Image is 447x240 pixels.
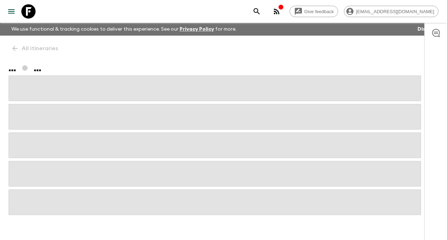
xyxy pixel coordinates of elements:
[300,9,338,14] span: Give feedback
[9,61,421,75] h1: ... ...
[9,23,239,36] p: We use functional & tracking cookies to deliver this experience. See our for more.
[180,27,214,32] a: Privacy Policy
[4,4,18,19] button: menu
[344,6,438,17] div: [EMAIL_ADDRESS][DOMAIN_NAME]
[416,24,438,34] button: Dismiss
[289,6,338,17] a: Give feedback
[250,4,264,19] button: search adventures
[352,9,438,14] span: [EMAIL_ADDRESS][DOMAIN_NAME]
